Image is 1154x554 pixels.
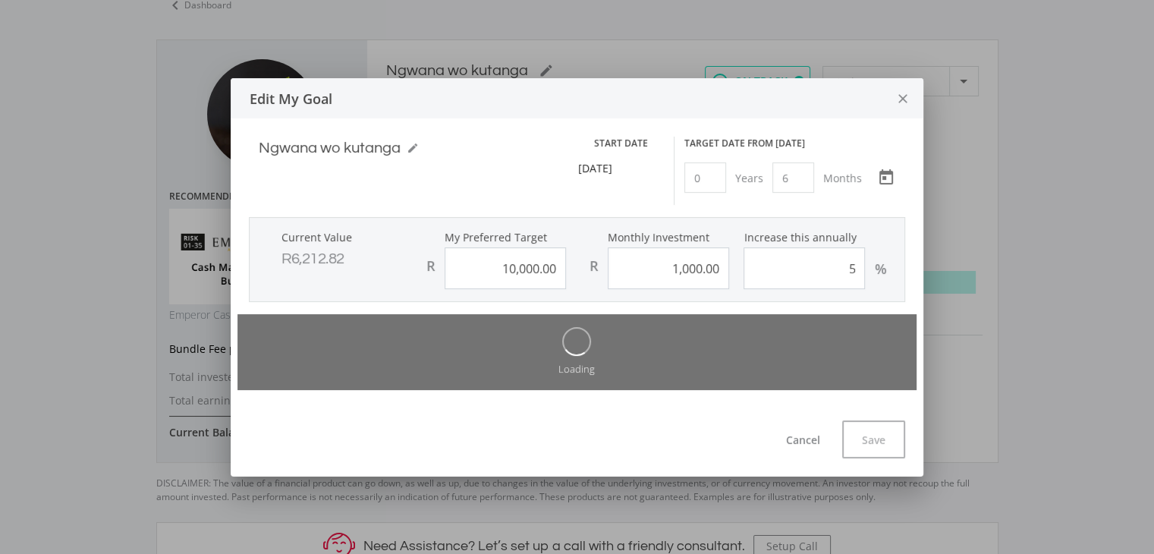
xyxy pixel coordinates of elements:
[417,230,573,244] label: My Preferred Target
[407,142,419,154] i: mode_edit
[559,362,596,376] div: Loading
[895,79,910,119] i: close
[871,162,901,193] button: Open calendar
[590,256,599,274] div: R
[231,78,923,477] ee-modal: Edit My Goal
[726,162,772,193] div: Years
[772,162,814,193] input: Months
[580,230,736,244] label: Monthly Investment
[254,230,410,244] label: Current Value
[426,256,436,274] div: R
[684,162,726,193] input: Years
[883,78,923,118] button: close
[744,230,900,244] label: Increase this annually
[566,137,648,150] div: Start Date
[563,327,592,356] img: oval.svg
[281,247,344,270] div: R6,212.82
[768,420,838,458] button: Cancel
[259,137,401,159] div: Ngwana wo kutanga
[814,162,871,193] div: Months
[684,137,889,150] div: Target date from [DATE]
[231,87,883,109] div: Edit My Goal
[842,420,905,458] button: Save
[401,137,425,159] button: mode_edit
[875,259,887,277] div: %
